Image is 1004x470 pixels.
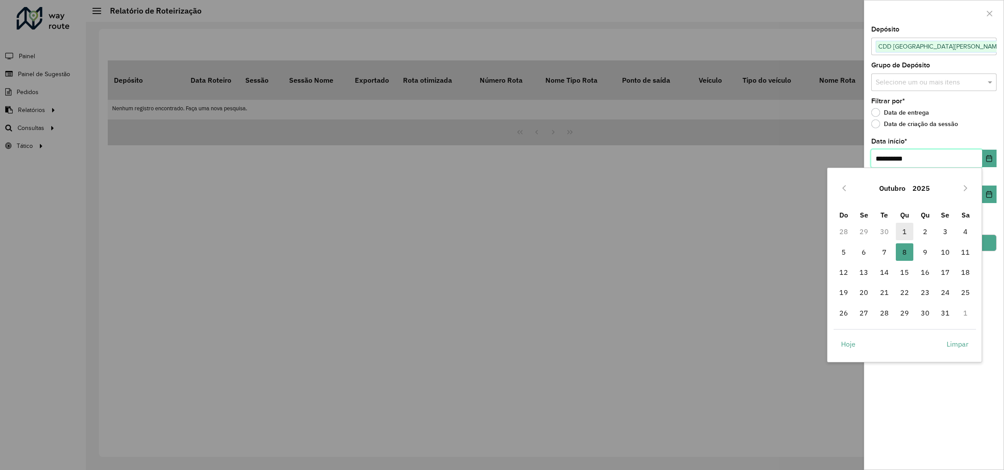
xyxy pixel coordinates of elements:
[894,303,915,323] td: 29
[871,108,929,117] label: Data de entrega
[900,210,909,219] span: Qu
[880,210,888,219] span: Te
[834,303,854,323] td: 26
[834,242,854,262] td: 5
[937,223,954,240] span: 3
[874,242,894,262] td: 7
[835,284,852,301] span: 19
[876,284,893,301] span: 21
[894,242,915,262] td: 8
[937,243,954,261] span: 10
[835,263,852,281] span: 12
[939,335,976,353] button: Limpar
[860,210,868,219] span: Se
[935,282,955,302] td: 24
[915,221,935,242] td: 2
[854,221,874,242] td: 29
[855,263,873,281] span: 13
[874,282,894,302] td: 21
[835,304,852,322] span: 26
[874,303,894,323] td: 28
[937,263,954,281] span: 17
[955,221,976,242] td: 4
[909,178,933,199] button: Choose Year
[937,284,954,301] span: 24
[871,119,958,128] label: Data de criação da sessão
[896,284,913,301] span: 22
[941,210,949,219] span: Se
[876,304,893,322] span: 28
[854,262,874,282] td: 13
[958,181,972,195] button: Next Month
[834,335,863,353] button: Hoje
[835,243,852,261] span: 5
[876,243,893,261] span: 7
[894,221,915,242] td: 1
[871,136,907,147] label: Data início
[834,262,854,282] td: 12
[915,262,935,282] td: 16
[957,284,974,301] span: 25
[947,339,969,349] span: Limpar
[855,243,873,261] span: 6
[896,263,913,281] span: 15
[957,263,974,281] span: 18
[955,303,976,323] td: 1
[921,210,930,219] span: Qu
[916,284,934,301] span: 23
[937,304,954,322] span: 31
[871,96,905,106] label: Filtrar por
[962,210,970,219] span: Sa
[916,304,934,322] span: 30
[957,243,974,261] span: 11
[871,60,930,70] label: Grupo de Depósito
[982,186,997,203] button: Choose Date
[916,223,934,240] span: 2
[916,263,934,281] span: 16
[916,243,934,261] span: 9
[871,24,899,35] label: Depósito
[935,303,955,323] td: 31
[855,284,873,301] span: 20
[915,242,935,262] td: 9
[955,262,976,282] td: 18
[874,221,894,242] td: 30
[935,221,955,242] td: 3
[854,282,874,302] td: 20
[915,282,935,302] td: 23
[955,242,976,262] td: 11
[854,303,874,323] td: 27
[876,263,893,281] span: 14
[896,304,913,322] span: 29
[834,221,854,242] td: 28
[854,242,874,262] td: 6
[839,210,848,219] span: Do
[841,339,856,349] span: Hoje
[935,262,955,282] td: 17
[957,223,974,240] span: 4
[894,282,915,302] td: 22
[935,242,955,262] td: 10
[827,168,982,362] div: Choose Date
[874,262,894,282] td: 14
[894,262,915,282] td: 15
[837,181,851,195] button: Previous Month
[982,150,997,167] button: Choose Date
[955,282,976,302] td: 25
[896,223,913,240] span: 1
[855,304,873,322] span: 27
[834,282,854,302] td: 19
[896,243,913,261] span: 8
[915,303,935,323] td: 30
[876,178,909,199] button: Choose Month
